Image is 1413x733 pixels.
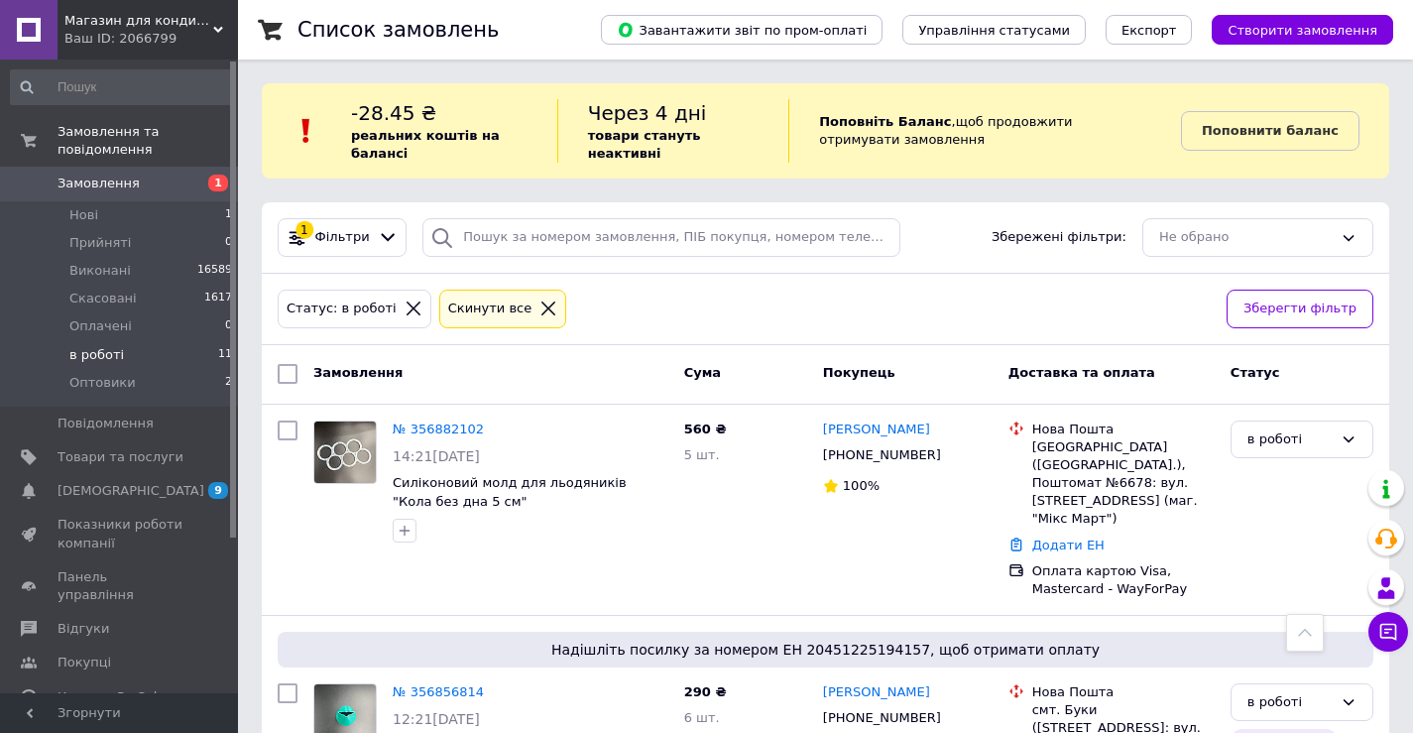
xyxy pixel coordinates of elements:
div: Оплата картою Visa, Mastercard - WayForPay [1032,562,1215,598]
span: 100% [843,478,880,493]
b: реальних коштів на балансі [351,128,500,161]
a: Додати ЕН [1032,538,1105,552]
span: Статус [1231,365,1280,380]
span: Створити замовлення [1228,23,1377,38]
button: Експорт [1106,15,1193,45]
span: [DEMOGRAPHIC_DATA] [58,482,204,500]
span: 16589 [197,262,232,280]
button: Зберегти фільтр [1227,290,1373,328]
a: Поповнити баланс [1181,111,1359,151]
a: Створити замовлення [1192,22,1393,37]
span: Збережені фільтри: [992,228,1126,247]
span: Зберегти фільтр [1243,299,1356,319]
span: 9 [208,482,228,499]
a: Силіконовий молд для льодяників "Кола без дна 5 см" [393,475,627,509]
h1: Список замовлень [297,18,499,42]
b: Поповнити баланс [1202,123,1339,138]
span: Нові [69,206,98,224]
span: Відгуки [58,620,109,638]
span: 5 шт. [684,447,720,462]
button: Управління статусами [902,15,1086,45]
a: [PERSON_NAME] [823,421,930,439]
span: 2 [225,374,232,392]
span: 1 [225,206,232,224]
span: Оптовики [69,374,136,392]
span: Повідомлення [58,415,154,432]
input: Пошук [10,69,234,105]
span: Доставка та оплата [1008,365,1155,380]
div: Нова Пошта [1032,421,1215,438]
button: Створити замовлення [1212,15,1393,45]
span: 12:21[DATE] [393,711,480,727]
img: Фото товару [314,422,376,483]
span: Прийняті [69,234,131,252]
div: Cкинути все [444,299,536,319]
span: 0 [225,234,232,252]
span: Замовлення [58,175,140,192]
span: 290 ₴ [684,684,727,699]
b: Поповніть Баланс [819,114,951,129]
span: Надішліть посилку за номером ЕН 20451225194157, щоб отримати оплату [286,640,1365,660]
a: № 356856814 [393,684,484,699]
span: 6 шт. [684,710,720,725]
span: Товари та послуги [58,448,183,466]
div: в роботі [1247,692,1333,713]
span: Через 4 дні [588,101,707,125]
div: в роботі [1247,429,1333,450]
div: Нова Пошта [1032,683,1215,701]
img: :exclamation: [292,116,321,146]
div: , щоб продовжити отримувати замовлення [788,99,1181,163]
span: Виконані [69,262,131,280]
input: Пошук за номером замовлення, ПІБ покупця, номером телефону, Email, номером накладної [422,218,900,257]
div: [PHONE_NUMBER] [819,442,945,468]
a: № 356882102 [393,422,484,436]
a: [PERSON_NAME] [823,683,930,702]
div: Статус: в роботі [283,299,401,319]
span: Каталог ProSale [58,688,165,706]
div: 1 [295,221,313,239]
span: -28.45 ₴ [351,101,436,125]
div: Не обрано [1159,227,1333,248]
span: 11 [218,346,232,364]
span: Покупці [58,654,111,672]
div: [PHONE_NUMBER] [819,705,945,731]
button: Чат з покупцем [1368,612,1408,652]
span: Покупець [823,365,895,380]
button: Завантажити звіт по пром-оплаті [601,15,883,45]
span: Панель управління [58,568,183,604]
span: Управління статусами [918,23,1070,38]
span: Оплачені [69,317,132,335]
span: в роботі [69,346,124,364]
div: [GEOGRAPHIC_DATA] ([GEOGRAPHIC_DATA].), Поштомат №6678: вул. [STREET_ADDRESS] (маг. "Мікс Март") [1032,438,1215,529]
span: Cума [684,365,721,380]
span: 1617 [204,290,232,307]
span: Замовлення та повідомлення [58,123,238,159]
span: 14:21[DATE] [393,448,480,464]
div: Ваш ID: 2066799 [64,30,238,48]
span: Магазин для кондитерів [64,12,213,30]
span: 1 [208,175,228,191]
span: 0 [225,317,232,335]
a: Фото товару [313,421,377,484]
span: Замовлення [313,365,403,380]
b: товари стануть неактивні [588,128,701,161]
span: Скасовані [69,290,137,307]
span: Показники роботи компанії [58,516,183,551]
span: Експорт [1121,23,1177,38]
span: 560 ₴ [684,422,727,436]
span: Фільтри [315,228,370,247]
span: Завантажити звіт по пром-оплаті [617,21,867,39]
